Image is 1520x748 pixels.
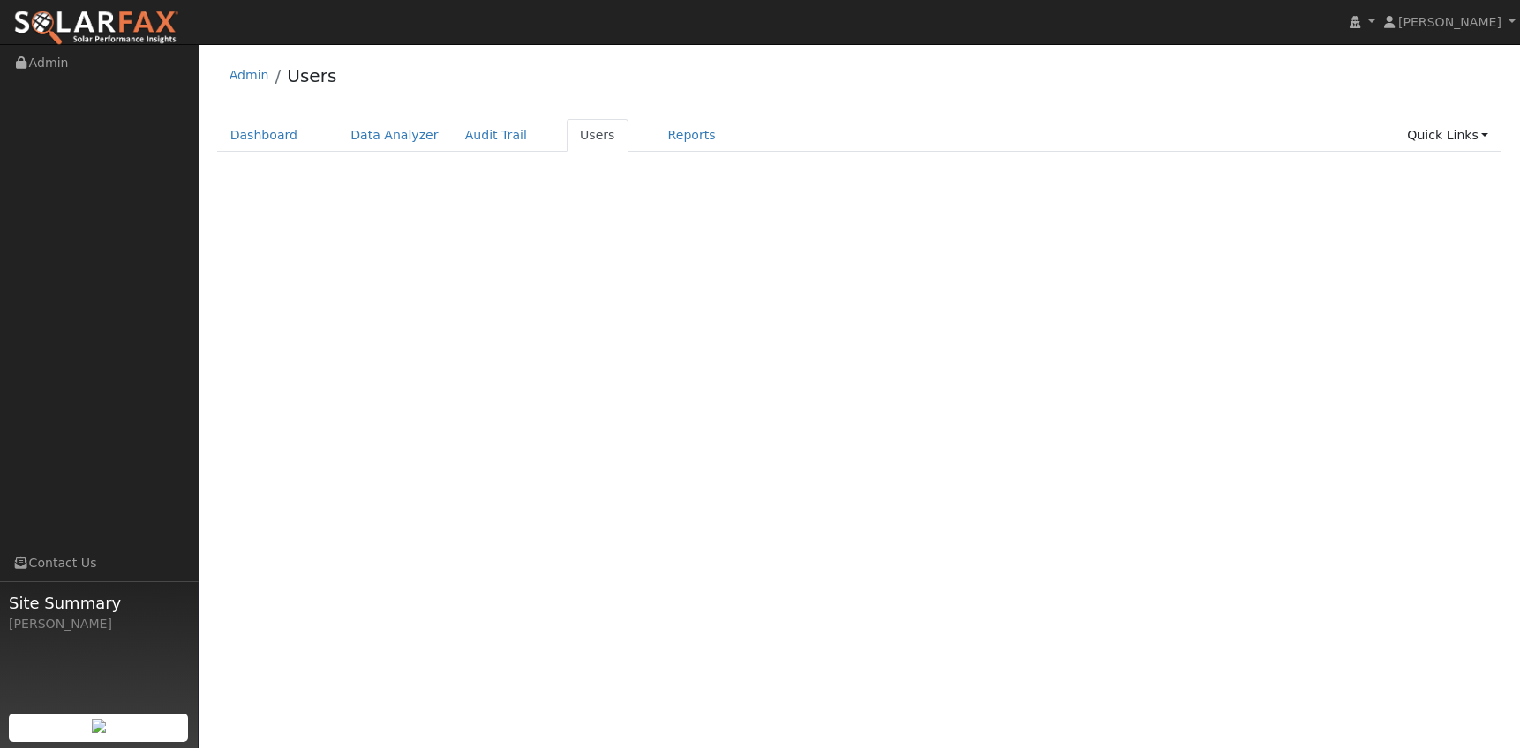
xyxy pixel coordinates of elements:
[567,119,628,152] a: Users
[217,119,312,152] a: Dashboard
[337,119,452,152] a: Data Analyzer
[92,719,106,733] img: retrieve
[452,119,540,152] a: Audit Trail
[13,10,179,47] img: SolarFax
[655,119,729,152] a: Reports
[1398,15,1501,29] span: [PERSON_NAME]
[230,68,269,82] a: Admin
[9,591,189,615] span: Site Summary
[287,65,336,86] a: Users
[9,615,189,633] div: [PERSON_NAME]
[1394,119,1501,152] a: Quick Links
